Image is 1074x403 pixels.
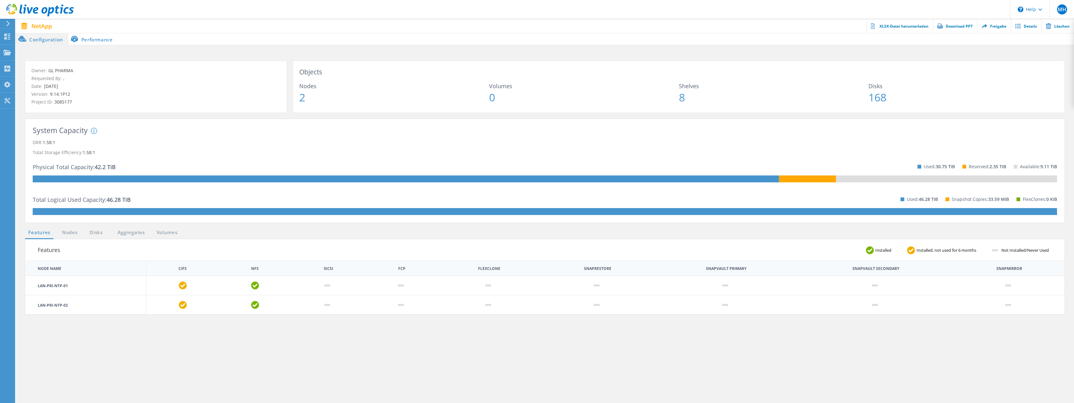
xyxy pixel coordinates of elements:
span: 0 KiB [1046,196,1057,202]
p: FlexClones: [1023,194,1057,204]
a: Löschen [1041,19,1074,33]
th: FlexClone [478,267,500,271]
th: Snaprestore [584,267,611,271]
span: 1.58:1 [43,139,55,145]
span: Disks [868,83,1058,89]
span: Not Installed/Never Used [1000,248,1055,252]
th: Snapvault Secondary [852,267,899,271]
span: , [62,75,64,81]
th: iSCSI [324,267,333,271]
span: Installed, not used for 6 months [915,248,983,252]
p: Used: [907,194,938,204]
p: Snapshot Copies: [952,194,1009,204]
th: Node Name [25,261,146,276]
p: Reserved: [969,162,1006,172]
th: NFS [251,267,259,271]
span: NetApp [31,23,52,29]
a: Features [25,229,53,237]
p: Used: [924,162,955,172]
span: 9.11 TiB [1040,164,1057,169]
span: Nodes [299,83,489,89]
p: Total Storage Efficiency: [33,148,1057,158]
span: 8 [679,92,869,103]
p: Requested By: [31,75,280,82]
a: XLSX-Datei herunterladen [867,19,933,33]
a: Disks [88,229,105,237]
svg: \n [1018,7,1023,12]
span: 33.59 MiB [988,196,1009,202]
td: LAN-PRI-NTP-02 [25,295,146,314]
span: [DATE] [42,83,58,89]
a: Aggregates [113,229,149,237]
span: 3085177 [53,99,72,105]
span: 168 [868,92,1058,103]
span: 46.28 TiB [919,196,938,202]
a: Freigabe [977,19,1011,33]
h3: System Capacity [33,126,88,134]
td: LAN-PRI-NTP-01 [25,276,146,295]
th: FCP [398,267,405,271]
a: Download PPT [933,19,977,33]
span: 0 [489,92,679,103]
span: 9.14.1P12 [48,91,70,97]
span: Installed [874,248,898,252]
span: Shelves [679,83,869,89]
a: Live Optics Dashboard [6,13,74,18]
a: Volumes [153,229,181,237]
th: CIFS [179,267,187,271]
p: Physical Total Capacity: [33,162,116,172]
a: Nodes [60,229,80,237]
h3: Features [38,245,60,254]
span: Volumes [489,83,679,89]
p: Total Logical Used Capacity: [33,195,131,205]
p: Project ID: [31,99,280,105]
span: GL PHARMA [47,67,73,73]
span: 30.75 TiB [936,164,955,169]
p: Available: [1020,162,1057,172]
a: Details [1011,19,1041,33]
th: Snapvault Primary [706,267,746,271]
h3: Objects [299,67,1058,77]
th: Snapmirror [996,267,1022,271]
span: 2.35 TiB [989,164,1006,169]
span: MH [1058,7,1066,12]
span: 1.58:1 [83,149,95,155]
p: Version: [31,91,280,98]
span: 2 [299,92,489,103]
span: 46.28 TiB [107,196,131,203]
p: Date: [31,83,280,90]
p: Owner: [31,67,280,74]
p: DRR: [33,137,1057,148]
